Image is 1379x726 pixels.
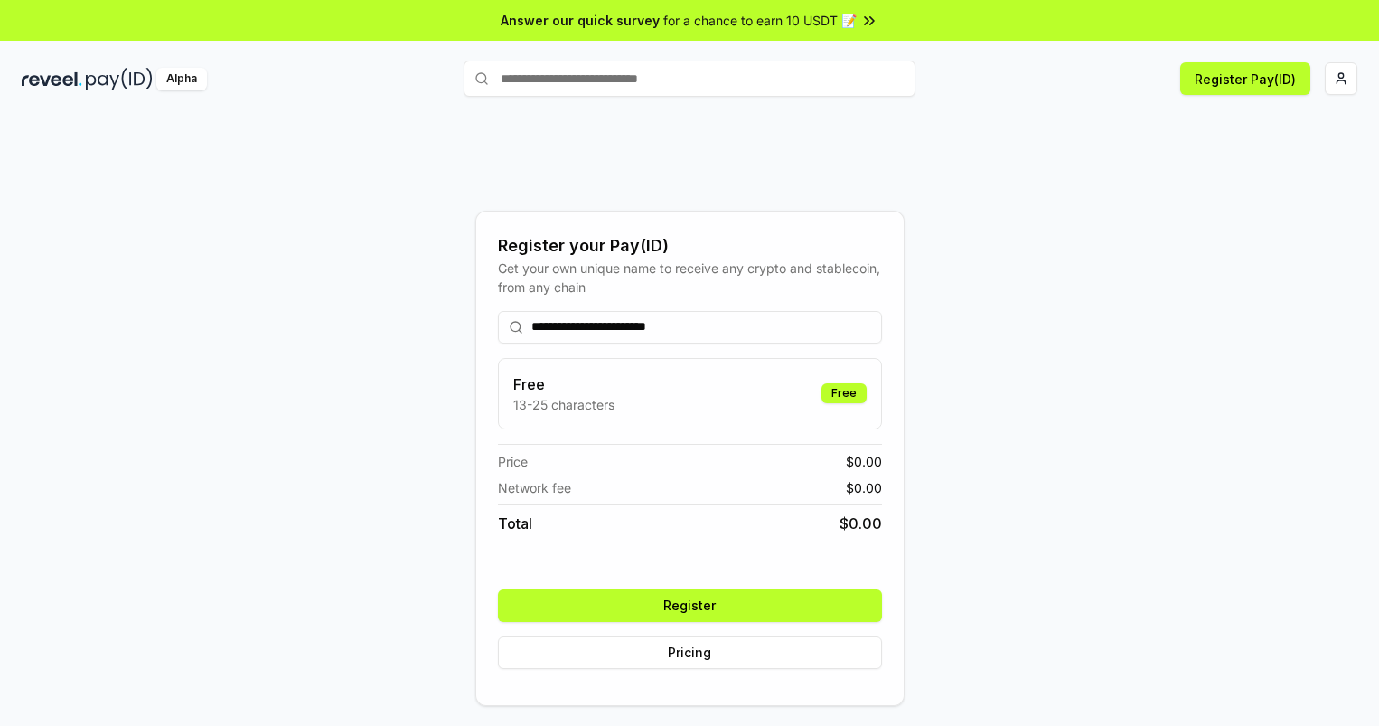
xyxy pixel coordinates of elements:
[663,11,857,30] span: for a chance to earn 10 USDT 📝
[498,513,532,534] span: Total
[498,589,882,622] button: Register
[498,259,882,297] div: Get your own unique name to receive any crypto and stablecoin, from any chain
[513,373,614,395] h3: Free
[156,68,207,90] div: Alpha
[498,478,571,497] span: Network fee
[513,395,614,414] p: 13-25 characters
[498,452,528,471] span: Price
[501,11,660,30] span: Answer our quick survey
[86,68,153,90] img: pay_id
[498,233,882,259] div: Register your Pay(ID)
[1180,62,1310,95] button: Register Pay(ID)
[846,452,882,471] span: $ 0.00
[498,636,882,669] button: Pricing
[22,68,82,90] img: reveel_dark
[840,513,882,534] span: $ 0.00
[821,383,867,403] div: Free
[846,478,882,497] span: $ 0.00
